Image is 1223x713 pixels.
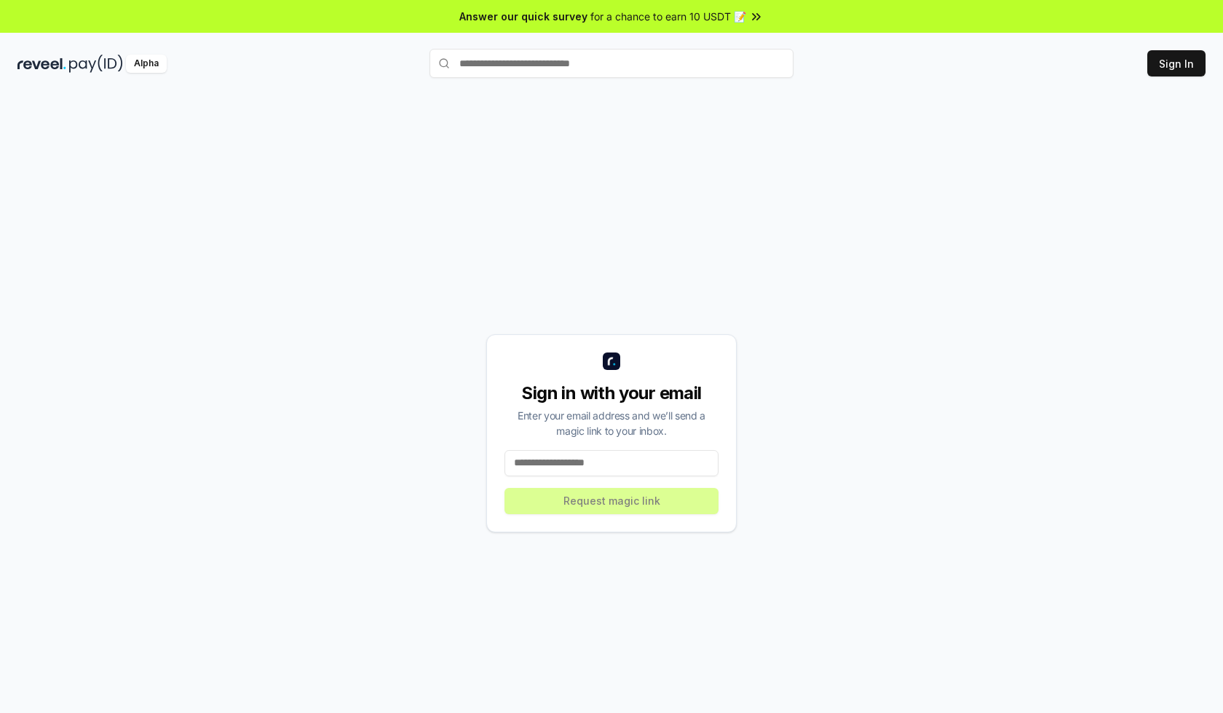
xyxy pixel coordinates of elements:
[69,55,123,73] img: pay_id
[459,9,587,24] span: Answer our quick survey
[17,55,66,73] img: reveel_dark
[504,382,719,405] div: Sign in with your email
[126,55,167,73] div: Alpha
[504,408,719,438] div: Enter your email address and we’ll send a magic link to your inbox.
[590,9,746,24] span: for a chance to earn 10 USDT 📝
[603,352,620,370] img: logo_small
[1147,50,1206,76] button: Sign In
